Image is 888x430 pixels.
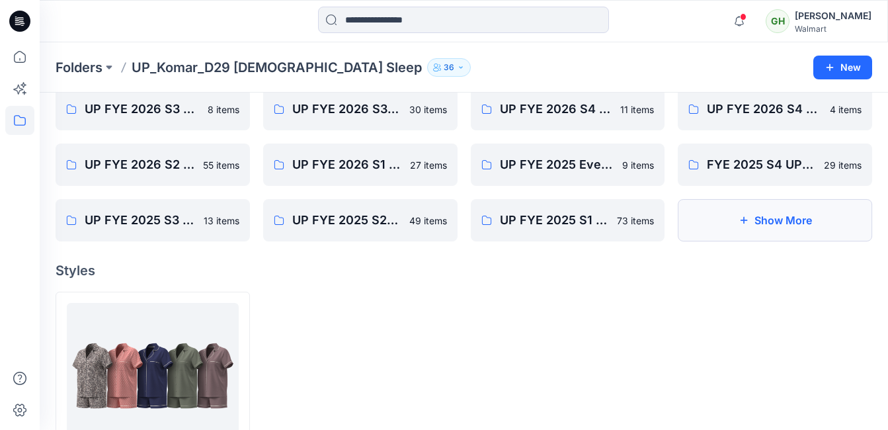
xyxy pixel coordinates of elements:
[208,103,239,116] p: 8 items
[795,8,871,24] div: [PERSON_NAME]
[292,211,401,230] p: UP FYE 2025 S2 [PERSON_NAME] D29 [DEMOGRAPHIC_DATA] Sleep
[56,199,250,241] a: UP FYE 2025 S3 [PERSON_NAME] D29 [DEMOGRAPHIC_DATA] Sleep13 items
[56,88,250,130] a: UP FYE 2026 S3 - [PERSON_NAME] - Final Approval Board8 items
[707,155,816,174] p: FYE 2025 S4 UP [PERSON_NAME] [DEMOGRAPHIC_DATA] Sleep Board
[85,211,196,230] p: UP FYE 2025 S3 [PERSON_NAME] D29 [DEMOGRAPHIC_DATA] Sleep
[410,158,447,172] p: 27 items
[795,24,871,34] div: Walmart
[427,58,471,77] button: 36
[678,199,872,241] button: Show More
[132,58,422,77] p: UP_Komar_D29 [DEMOGRAPHIC_DATA] Sleep
[203,158,239,172] p: 55 items
[263,199,458,241] a: UP FYE 2025 S2 [PERSON_NAME] D29 [DEMOGRAPHIC_DATA] Sleep49 items
[824,158,862,172] p: 29 items
[471,199,665,241] a: UP FYE 2025 S1 [PERSON_NAME] D29 [DEMOGRAPHIC_DATA] Sleepwear73 items
[471,144,665,186] a: UP FYE 2025 Evergreen D29 [DEMOGRAPHIC_DATA] Sleepwear9 items
[622,158,654,172] p: 9 items
[471,88,665,130] a: UP FYE 2026 S4 - [PERSON_NAME] D29 [DEMOGRAPHIC_DATA] Sleepwear11 items
[263,88,458,130] a: UP FYE 2026 S3 - [PERSON_NAME] D29 [DEMOGRAPHIC_DATA] Sleepwear30 items
[292,100,401,118] p: UP FYE 2026 S3 - [PERSON_NAME] D29 [DEMOGRAPHIC_DATA] Sleepwear
[620,103,654,116] p: 11 items
[678,144,872,186] a: FYE 2025 S4 UP [PERSON_NAME] [DEMOGRAPHIC_DATA] Sleep Board29 items
[204,214,239,228] p: 13 items
[56,263,872,279] h4: Styles
[409,103,447,116] p: 30 items
[85,155,195,174] p: UP FYE 2026 S2 - [PERSON_NAME] D29 [DEMOGRAPHIC_DATA] Sleepwear
[813,56,872,79] button: New
[85,100,200,118] p: UP FYE 2026 S3 - [PERSON_NAME] - Final Approval Board
[56,144,250,186] a: UP FYE 2026 S2 - [PERSON_NAME] D29 [DEMOGRAPHIC_DATA] Sleepwear55 items
[830,103,862,116] p: 4 items
[409,214,447,228] p: 49 items
[500,155,615,174] p: UP FYE 2025 Evergreen D29 [DEMOGRAPHIC_DATA] Sleepwear
[678,88,872,130] a: UP FYE 2026 S4 - [PERSON_NAME] - Final Approval Board4 items
[617,214,654,228] p: 73 items
[444,60,454,75] p: 36
[292,155,402,174] p: UP FYE 2026 S1 - [PERSON_NAME] D29 [DEMOGRAPHIC_DATA] Sleepwear
[500,100,613,118] p: UP FYE 2026 S4 - [PERSON_NAME] D29 [DEMOGRAPHIC_DATA] Sleepwear
[500,211,610,230] p: UP FYE 2025 S1 [PERSON_NAME] D29 [DEMOGRAPHIC_DATA] Sleepwear
[707,100,822,118] p: UP FYE 2026 S4 - [PERSON_NAME] - Final Approval Board
[766,9,789,33] div: GH
[56,58,102,77] a: Folders
[263,144,458,186] a: UP FYE 2026 S1 - [PERSON_NAME] D29 [DEMOGRAPHIC_DATA] Sleepwear27 items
